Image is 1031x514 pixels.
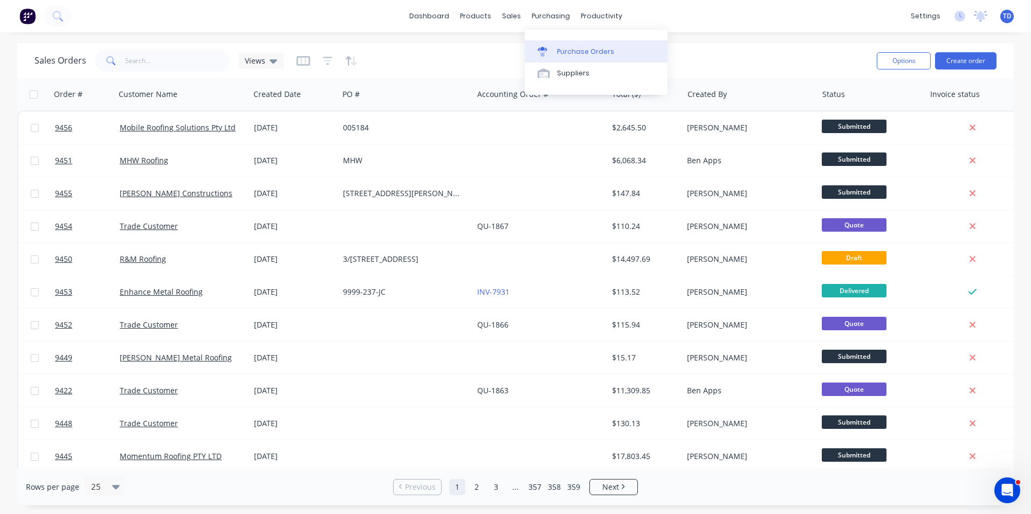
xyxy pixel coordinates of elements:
span: 9456 [55,122,72,133]
span: Rows per page [26,482,79,492]
a: Trade Customer [120,385,178,395]
div: PO # [342,89,360,100]
div: $11,309.85 [612,385,675,396]
div: $110.24 [612,221,675,232]
div: 9999-237-JC [343,287,463,297]
span: Delivered [822,284,886,297]
a: QU-1863 [477,385,508,395]
div: [DATE] [254,319,334,330]
div: $113.52 [612,287,675,297]
button: Options [877,52,931,70]
div: [PERSON_NAME] [687,418,807,429]
a: 9453 [55,276,120,308]
span: TD [1003,11,1012,21]
a: Page 358 [546,479,562,495]
div: [PERSON_NAME] [687,287,807,297]
div: [PERSON_NAME] [687,352,807,363]
span: Previous [405,482,436,492]
span: 9449 [55,352,72,363]
div: [DATE] [254,122,334,133]
span: Submitted [822,350,886,363]
a: Page 1 is your current page [449,479,465,495]
div: [DATE] [254,451,334,462]
a: Momentum Roofing PTY LTD [120,451,222,461]
span: Views [245,55,265,66]
div: purchasing [526,8,575,24]
div: $147.84 [612,188,675,199]
div: Created Date [253,89,301,100]
div: Customer Name [119,89,177,100]
div: $15.17 [612,352,675,363]
a: 9450 [55,243,120,275]
a: Trade Customer [120,221,178,231]
a: Page 357 [527,479,543,495]
div: Invoice status [930,89,980,100]
a: Trade Customer [120,319,178,330]
div: settings [905,8,946,24]
span: Quote [822,218,886,232]
div: 005184 [343,122,463,133]
div: [DATE] [254,254,334,265]
div: [DATE] [254,155,334,166]
a: 9445 [55,440,120,473]
a: Page 3 [488,479,504,495]
div: products [455,8,497,24]
span: Quote [822,317,886,330]
div: [DATE] [254,352,334,363]
div: [PERSON_NAME] [687,188,807,199]
div: [DATE] [254,385,334,396]
div: Accounting Order # [477,89,548,100]
div: Ben Apps [687,155,807,166]
span: Submitted [822,448,886,462]
div: $6,068.34 [612,155,675,166]
div: [DATE] [254,287,334,297]
div: MHW [343,155,463,166]
div: $115.94 [612,319,675,330]
div: $2,645.50 [612,122,675,133]
a: 9449 [55,342,120,374]
a: Suppliers [525,62,668,84]
span: 9445 [55,451,72,462]
span: 9455 [55,188,72,199]
span: 9422 [55,385,72,396]
a: 9456 [55,112,120,144]
a: Enhance Metal Roofing [120,287,203,297]
span: Submitted [822,415,886,429]
a: Next page [590,482,637,492]
span: Submitted [822,120,886,133]
div: $130.13 [612,418,675,429]
div: [DATE] [254,221,334,232]
span: 9452 [55,319,72,330]
a: 9451 [55,144,120,177]
span: Submitted [822,185,886,199]
div: $14,497.69 [612,254,675,265]
span: Quote [822,383,886,396]
ul: Pagination [389,479,642,495]
h1: Sales Orders [35,55,86,66]
div: 3/[STREET_ADDRESS] [343,254,463,265]
div: [PERSON_NAME] [687,451,807,462]
div: productivity [575,8,628,24]
a: R&M Roofing [120,254,166,264]
a: 9455 [55,177,120,210]
a: QU-1866 [477,319,508,330]
div: Status [822,89,845,100]
a: Trade Customer [120,418,178,428]
a: MHW Roofing [120,155,168,165]
div: [STREET_ADDRESS][PERSON_NAME] [343,188,463,199]
div: [PERSON_NAME] [687,221,807,232]
span: Next [602,482,619,492]
img: Factory [19,8,36,24]
a: 9452 [55,309,120,341]
a: 9422 [55,374,120,407]
a: Previous page [394,482,441,492]
a: QU-1867 [477,221,508,231]
input: Search... [125,50,230,72]
div: Suppliers [557,68,589,78]
a: 9448 [55,407,120,440]
span: 9451 [55,155,72,166]
div: Order # [54,89,83,100]
a: Jump forward [507,479,524,495]
iframe: Intercom live chat [994,477,1020,503]
div: [PERSON_NAME] [687,122,807,133]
